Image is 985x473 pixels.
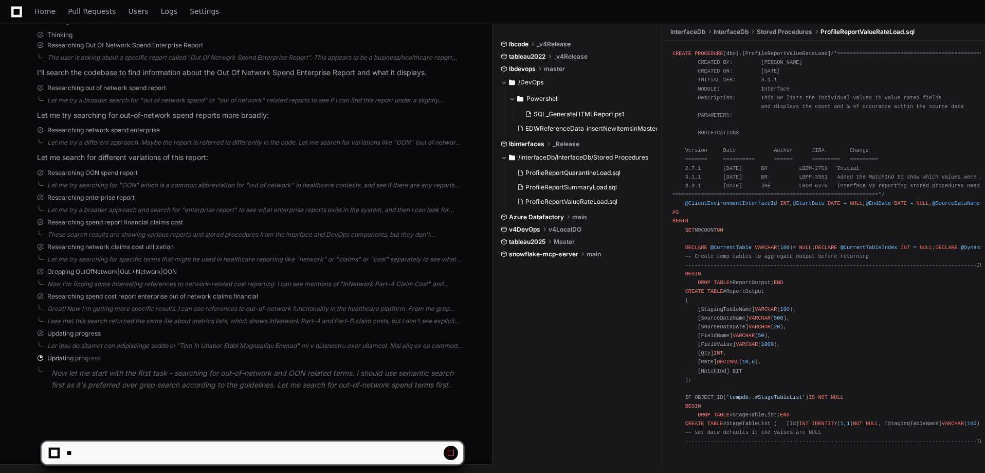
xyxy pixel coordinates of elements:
[47,342,463,350] div: Lor ipsu do sitamet con adipiscinge seddo ei "Tem In Utlabor Etdol Magnaaliqu Enimad" mi v quisno...
[525,125,700,133] span: EDWReferenceData_insertNewItemsinMasterMetricsList.sql
[714,28,749,36] span: InterfaceDb
[757,28,812,36] span: Stored Procedures
[793,200,825,206] span: @StartDate
[521,107,656,121] button: SQL_GenerateHTMLReport.ps1
[780,306,789,312] span: 100
[685,288,723,294] span: CREATE TABLE
[844,200,847,206] span: =
[47,218,183,226] span: Researching spend report financial claims cost
[714,412,729,418] span: TABLE
[572,213,587,221] span: main
[910,200,913,206] span: =
[685,421,723,427] span: CREATE TABLE
[828,200,841,206] span: DATE
[509,213,564,221] span: Azure Datafactory
[736,341,758,347] span: VARCHAR
[526,95,559,103] span: Powershell
[509,40,528,48] span: lbcode
[761,341,774,347] span: 1000
[850,200,863,206] span: NULL
[685,403,701,409] span: BEGIN
[936,244,958,250] span: DECLARE
[685,200,777,206] span: @ClientEnvironmentInterfaceId
[733,332,755,339] span: VARCHAR
[190,8,219,14] span: Settings
[549,225,581,234] span: v4LocalDO
[501,74,654,91] button: /DevOps
[509,238,545,246] span: tableau2025
[47,126,160,134] span: Researching network spend enterprise
[755,306,777,312] span: VARCHAR
[525,183,617,191] span: ProfileReportSummaryLoad.sql
[34,8,56,14] span: Home
[544,65,565,73] span: master
[47,84,166,92] span: Researching out of network spend report
[513,121,656,136] button: EDWReferenceData_insertNewItemsinMasterMetricsList.sql
[501,149,654,166] button: /InterfaceDb/InterfaceDb/Stored Procedures
[917,200,929,206] span: NULL
[685,244,707,250] span: DECLARE
[518,153,648,162] span: /InterfaceDb/InterfaceDb/Stored Procedures
[47,305,463,313] div: Great! Now I'm getting more specific results. I can see references to out-of-network functionalit...
[509,151,515,164] svg: Directory
[698,412,710,418] span: DROP
[685,253,869,259] span: -- Create temp tables to aggregate output before returning
[554,52,588,61] span: _v4Release
[51,367,463,391] p: Now let me start with the first task - searching for out-of-network and OON related terms. I shou...
[509,52,545,61] span: tableau2022
[47,317,463,325] div: I see that this search returned the same file about metrics lists, which shows InNetwork Part-A a...
[841,421,844,427] span: 1
[47,41,203,49] span: Researching Out Of Network Spend Enterprise Report
[820,28,915,36] span: ProfileReportValueRateLoad.sql
[553,140,579,148] span: _Release
[513,180,648,195] button: ProfileReportSummaryLoad.sql
[587,250,601,258] span: main
[47,243,174,251] span: Researching network claims cost utilization
[685,226,695,233] span: SET
[812,421,837,427] span: IDENTITY
[525,198,617,206] span: ProfileReportValueRateLoad.sql
[509,140,544,148] span: lbinterfaces
[670,28,705,36] span: InterfaceDb
[901,244,910,250] span: INT
[749,314,771,321] span: VARCHAR
[932,200,979,206] span: @SourceDataName
[894,200,907,206] span: DATE
[774,279,783,286] span: END
[672,218,688,224] span: BEGIN
[853,421,878,427] span: NOT NULL
[714,350,723,356] span: INT
[695,50,723,57] span: PROCEDURE
[793,244,796,250] span: =
[37,17,72,25] span: a minute ago
[47,169,138,177] span: Researching OON spend report
[755,244,777,250] span: VARCHAR
[672,209,679,215] span: AS
[525,169,621,177] span: ProfileReportQuarantineLoad.sql
[513,166,648,180] button: ProfileReportQuarantineLoad.sql
[68,8,116,14] span: Pull Requests
[37,67,463,79] p: I'll search the codebase to find information about the Out Of Network Spend Enterprise Report and...
[749,323,771,329] span: VARCHAR
[685,262,977,268] span: --------------------------------------------------------------------------------------------
[509,250,578,258] span: snowflake-mcp-server
[780,200,789,206] span: INT
[685,271,701,277] span: BEGIN
[799,244,812,250] span: NULL
[47,138,463,147] div: Let me try a different approach. Maybe the report is referred to differently in the code. Let me ...
[47,96,463,104] div: Let me try a broader search for "out of network spend" or "out of network" related reports to see...
[942,421,964,427] span: VARCHAR
[758,332,764,339] span: 50
[47,206,463,214] div: Let me try a broader approach and search for "enterprise report" to see what enterprise reports e...
[920,244,933,250] span: NULL
[841,244,898,250] span: @CurrentTableIndex
[37,152,463,164] p: Let me search for different variations of this report:
[742,359,749,365] span: 10
[774,314,783,321] span: 500
[513,195,648,209] button: ProfileReportValueRateLoad.sql
[161,8,177,14] span: Logs
[847,421,850,427] span: 1
[714,279,729,286] span: TABLE
[509,225,540,234] span: v4DevOps
[47,181,463,189] div: Let me try searching for "OON" which is a common abbreviation for "out of network" in healthcare ...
